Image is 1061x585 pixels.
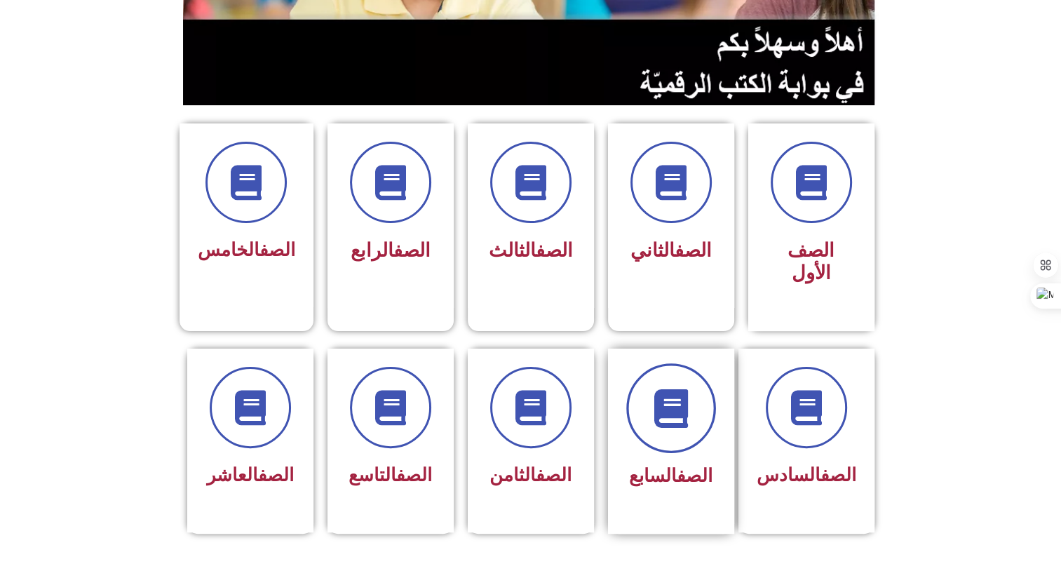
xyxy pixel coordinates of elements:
[351,239,431,262] span: الرابع
[198,239,295,260] span: الخامس
[820,464,856,485] a: الصف
[536,464,572,485] a: الصف
[536,239,573,262] a: الصف
[675,239,712,262] a: الصف
[788,239,834,284] span: الصف الأول
[349,464,432,485] span: التاسع
[259,239,295,260] a: الصف
[629,465,712,486] span: السابع
[207,464,294,485] span: العاشر
[258,464,294,485] a: الصف
[757,464,856,485] span: السادس
[393,239,431,262] a: الصف
[489,464,572,485] span: الثامن
[396,464,432,485] a: الصف
[630,239,712,262] span: الثاني
[677,465,712,486] a: الصف
[489,239,573,262] span: الثالث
